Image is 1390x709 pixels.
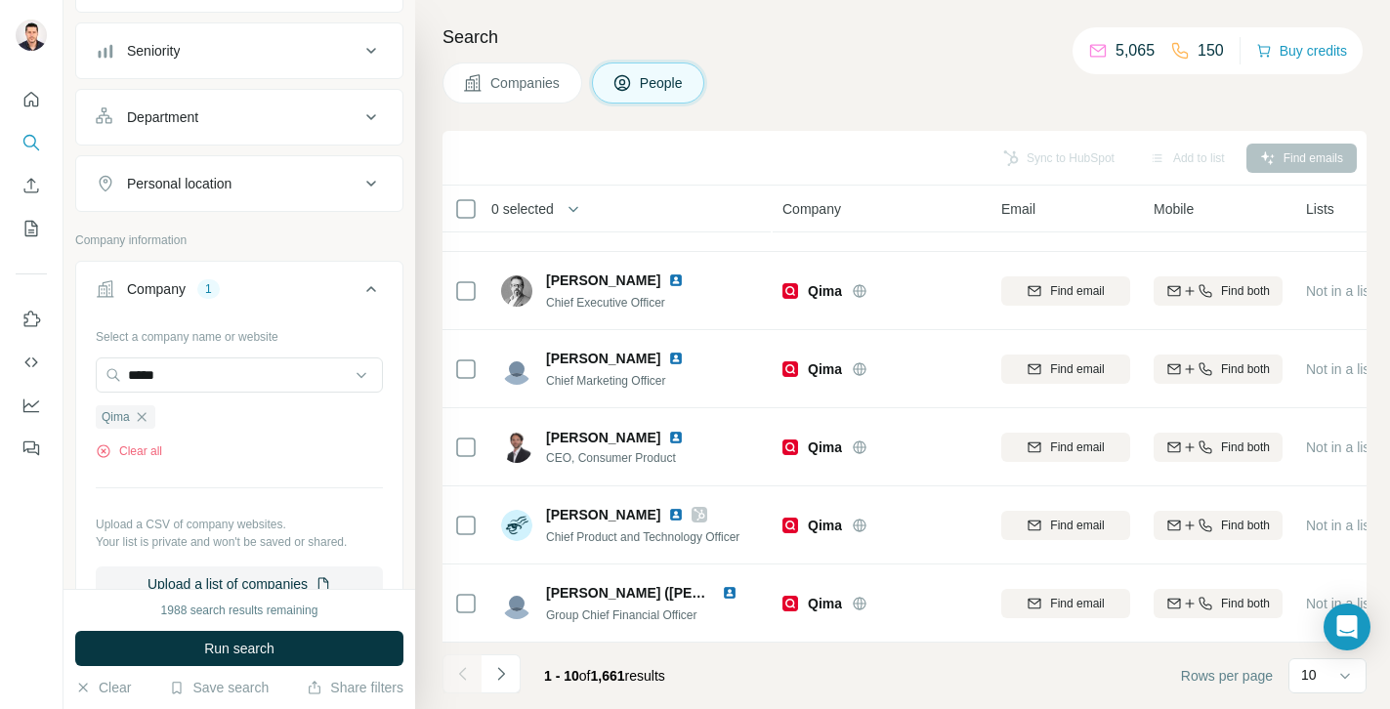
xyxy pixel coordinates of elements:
[668,272,684,288] img: LinkedIn logo
[127,107,198,127] div: Department
[482,654,521,693] button: Navigate to next page
[782,283,798,299] img: Logo of Qima
[782,199,841,219] span: Company
[127,41,180,61] div: Seniority
[76,27,402,74] button: Seniority
[782,518,798,533] img: Logo of Qima
[591,668,625,684] span: 1,661
[501,432,532,463] img: Avatar
[546,271,660,290] span: [PERSON_NAME]
[75,631,403,666] button: Run search
[1301,665,1317,685] p: 10
[75,231,403,249] p: Company information
[75,678,131,697] button: Clear
[722,585,737,601] img: LinkedIn logo
[1001,354,1130,384] button: Find email
[668,507,684,522] img: LinkedIn logo
[127,279,186,299] div: Company
[1306,518,1373,533] span: Not in a list
[544,668,665,684] span: results
[668,430,684,445] img: LinkedIn logo
[16,168,47,203] button: Enrich CSV
[1001,589,1130,618] button: Find email
[1116,39,1155,63] p: 5,065
[1221,438,1270,456] span: Find both
[16,20,47,51] img: Avatar
[546,296,665,310] span: Chief Executive Officer
[96,566,383,602] button: Upload a list of companies
[1001,276,1130,306] button: Find email
[76,94,402,141] button: Department
[640,73,685,93] span: People
[491,199,554,219] span: 0 selected
[1154,276,1283,306] button: Find both
[808,281,842,301] span: Qima
[1050,438,1104,456] span: Find email
[96,516,383,533] p: Upload a CSV of company websites.
[1154,511,1283,540] button: Find both
[16,431,47,466] button: Feedback
[169,678,269,697] button: Save search
[546,608,697,622] span: Group Chief Financial Officer
[1198,39,1224,63] p: 150
[546,349,660,368] span: [PERSON_NAME]
[501,354,532,385] img: Avatar
[501,275,532,307] img: Avatar
[808,594,842,613] span: Qima
[16,345,47,380] button: Use Surfe API
[546,585,788,601] span: [PERSON_NAME] ([PERSON_NAME])
[127,174,232,193] div: Personal location
[1154,433,1283,462] button: Find both
[546,505,660,524] span: [PERSON_NAME]
[782,361,798,377] img: Logo of Qima
[808,516,842,535] span: Qima
[1221,360,1270,378] span: Find both
[442,23,1367,51] h4: Search
[161,602,318,619] div: 1988 search results remaining
[1050,517,1104,534] span: Find email
[197,280,220,298] div: 1
[1221,517,1270,534] span: Find both
[546,430,660,445] span: [PERSON_NAME]
[544,668,579,684] span: 1 - 10
[501,588,532,619] img: Avatar
[96,442,162,460] button: Clear all
[782,596,798,611] img: Logo of Qima
[1050,360,1104,378] span: Find email
[76,160,402,207] button: Personal location
[1306,439,1373,455] span: Not in a list
[1306,361,1373,377] span: Not in a list
[16,388,47,423] button: Dashboard
[1221,282,1270,300] span: Find both
[16,302,47,337] button: Use Surfe on LinkedIn
[1256,37,1347,64] button: Buy credits
[307,678,403,697] button: Share filters
[546,449,707,467] span: CEO, Consumer Product
[1324,604,1370,650] div: Open Intercom Messenger
[1181,666,1273,686] span: Rows per page
[1154,354,1283,384] button: Find both
[16,125,47,160] button: Search
[1001,199,1035,219] span: Email
[1306,199,1334,219] span: Lists
[546,374,666,388] span: Chief Marketing Officer
[808,359,842,379] span: Qima
[501,510,532,541] img: Avatar
[1001,433,1130,462] button: Find email
[808,438,842,457] span: Qima
[16,82,47,117] button: Quick start
[1001,511,1130,540] button: Find email
[782,439,798,455] img: Logo of Qima
[1154,589,1283,618] button: Find both
[96,320,383,346] div: Select a company name or website
[204,639,274,658] span: Run search
[96,533,383,551] p: Your list is private and won't be saved or shared.
[1221,595,1270,612] span: Find both
[1050,282,1104,300] span: Find email
[1050,595,1104,612] span: Find email
[1306,283,1373,299] span: Not in a list
[579,668,591,684] span: of
[102,408,130,426] span: Qima
[1154,199,1194,219] span: Mobile
[16,211,47,246] button: My lists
